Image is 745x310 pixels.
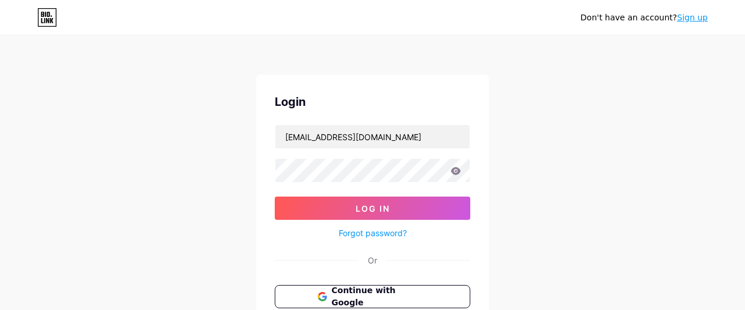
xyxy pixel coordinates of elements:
[368,254,377,266] div: Or
[356,204,390,213] span: Log In
[275,93,470,111] div: Login
[339,227,407,239] a: Forgot password?
[275,125,470,148] input: Username
[580,12,708,24] div: Don't have an account?
[275,197,470,220] button: Log In
[275,285,470,308] button: Continue with Google
[332,284,428,309] span: Continue with Google
[677,13,708,22] a: Sign up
